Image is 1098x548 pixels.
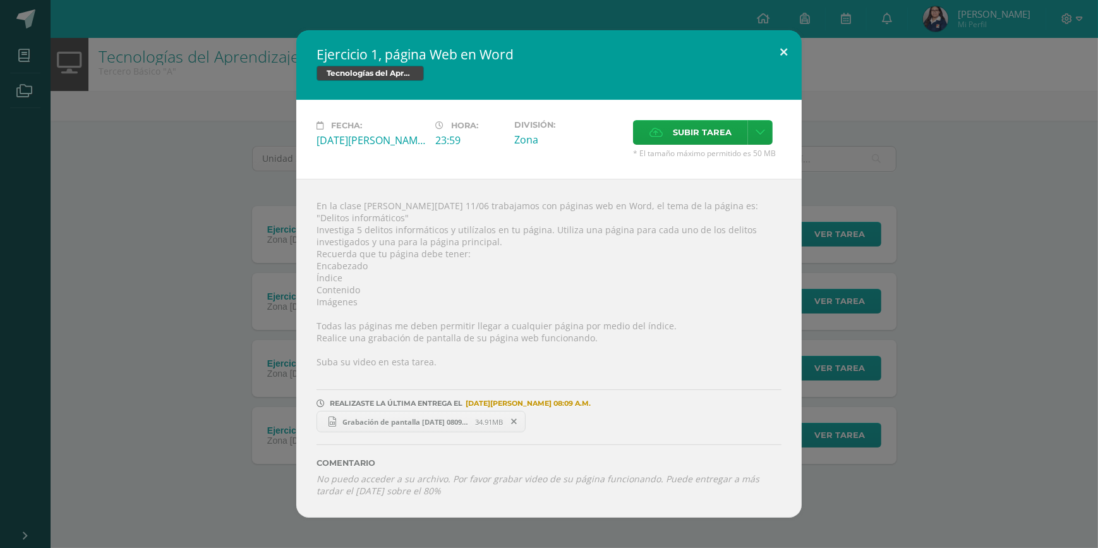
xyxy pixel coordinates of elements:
span: Hora: [451,121,478,130]
span: REALIZASTE LA ÚLTIMA ENTREGA EL [330,399,462,408]
button: Close (Esc) [766,30,802,73]
span: Tecnologías del Aprendizaje y la Comunicación [317,66,424,81]
div: En la clase [PERSON_NAME][DATE] 11/06 trabajamos con páginas web en Word, el tema de la página es... [296,179,802,517]
div: 23:59 [435,133,504,147]
span: * El tamaño máximo permitido es 50 MB [633,148,781,159]
div: Zona [514,133,623,147]
a: Grabación de pantalla [DATE] 080926.mp4 34.91MB [317,411,526,432]
span: 34.91MB [475,417,503,427]
span: Fecha: [331,121,362,130]
span: Grabación de pantalla [DATE] 080926.mp4 [336,417,475,427]
span: Remover entrega [504,415,525,429]
label: Comentario [317,458,781,468]
span: Subir tarea [673,121,732,144]
label: División: [514,120,623,130]
h2: Ejercicio 1, página Web en Word [317,46,781,63]
div: [DATE][PERSON_NAME] [317,133,425,147]
i: No puedo acceder a su archivo. Por favor grabar video de su página funcionando. Puede entregar a ... [317,473,759,497]
span: [DATE][PERSON_NAME] 08:09 A.M. [462,403,591,404]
